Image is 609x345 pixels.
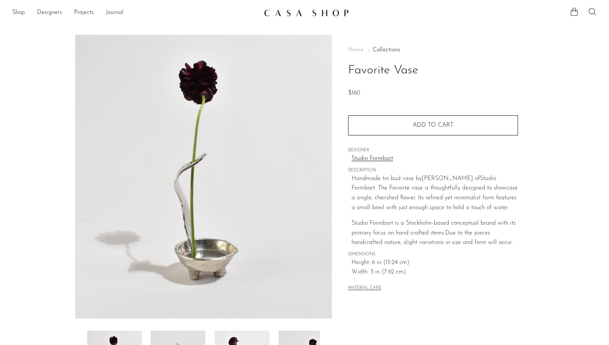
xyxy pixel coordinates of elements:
span: Width: 3 in (7.62 cm) [352,267,518,277]
p: Handmade tin bud vase by Studio Formbart. The Favorite vase is thoughtfully designed to showcase ... [352,174,518,213]
nav: Breadcrumbs [348,47,518,53]
a: Studio Formbart [352,154,518,164]
img: Favorite Vase [75,35,332,319]
a: Shop [12,8,25,18]
button: MATERIAL CARE [348,286,381,291]
span: $160 [348,90,360,96]
span: Add to cart [413,122,453,128]
button: Add to cart [348,115,518,135]
a: Projects [74,8,94,18]
span: [PERSON_NAME] of [422,176,480,182]
a: Designers [37,8,62,18]
a: Journal [106,8,123,18]
span: DIMENSIONS [348,251,518,258]
a: Collections [373,47,400,53]
span: DESCRIPTION [348,167,518,174]
nav: Desktop navigation [12,6,258,19]
span: Home [348,47,364,53]
p: Due to the pieces handcrafted nature, slight variations in size and form will occur. [352,219,518,248]
ul: NEW HEADER MENU [12,6,258,19]
span: DESIGNER [348,147,518,154]
span: Studio Formbart is a Stockholm-based conceptual brand with its primary focus on hand crafted items. [352,220,516,236]
span: Height: 6 in (15.24 cm) [352,258,518,268]
h1: Favorite Vase [348,61,518,80]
